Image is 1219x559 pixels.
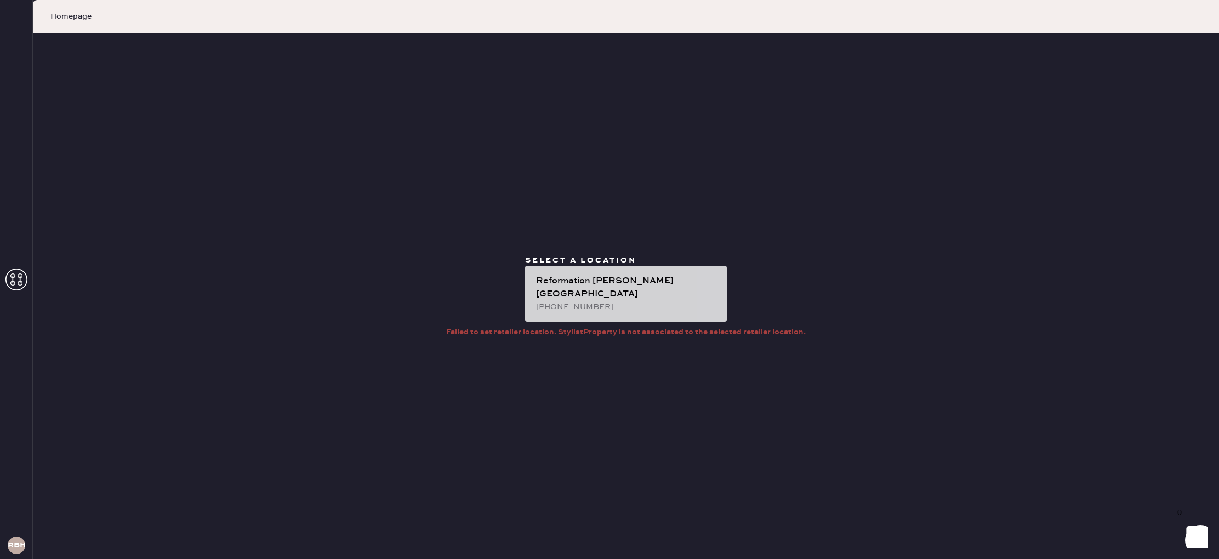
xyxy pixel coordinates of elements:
[50,11,92,22] span: Homepage
[8,541,25,549] h3: RBHA
[525,255,636,265] span: Select a location
[536,301,718,313] div: [PHONE_NUMBER]
[536,275,718,301] div: Reformation [PERSON_NAME][GEOGRAPHIC_DATA]
[446,326,806,338] div: Failed to set retailer location. StylistProperty is not associated to the selected retailer locat...
[1167,510,1214,557] iframe: Front Chat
